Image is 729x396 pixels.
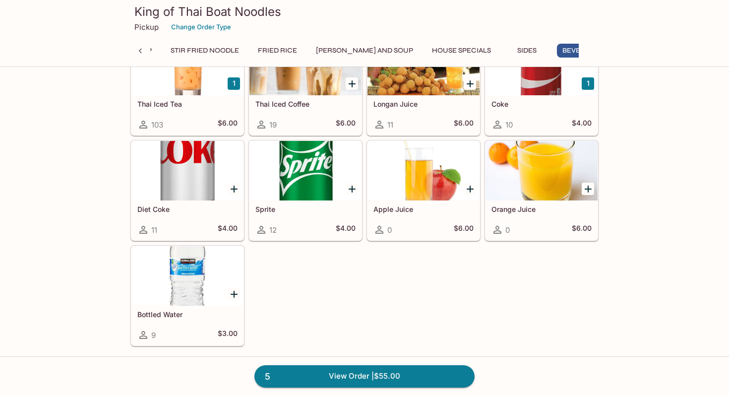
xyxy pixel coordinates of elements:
a: Longan Juice11$6.00 [367,35,480,135]
span: 5 [259,370,276,384]
div: Sprite [249,141,362,200]
span: 19 [269,120,277,130]
span: 0 [505,225,510,235]
button: Beverages [557,44,609,58]
button: [PERSON_NAME] and Soup [310,44,419,58]
h5: $6.00 [218,119,238,131]
button: Add Longan Juice [464,77,476,90]
h5: Apple Juice [373,205,474,213]
h5: $6.00 [454,224,474,236]
a: Sprite12$4.00 [249,140,362,241]
h5: $4.00 [218,224,238,236]
button: Add Orange Juice [582,183,594,195]
button: House Specials [426,44,496,58]
h5: Diet Coke [137,205,238,213]
div: Diet Coke [131,141,243,200]
button: Add Bottled Water [228,288,240,300]
button: Add Diet Coke [228,183,240,195]
h5: Thai Iced Tea [137,100,238,108]
a: Thai Iced Coffee19$6.00 [249,35,362,135]
a: Diet Coke11$4.00 [131,140,244,241]
a: Coke10$4.00 [485,35,598,135]
div: Longan Juice [367,36,480,95]
h5: Bottled Water [137,310,238,319]
div: Apple Juice [367,141,480,200]
span: 12 [269,225,277,235]
div: Thai Iced Coffee [249,36,362,95]
a: Apple Juice0$6.00 [367,140,480,241]
h5: Thai Iced Coffee [255,100,356,108]
div: Bottled Water [131,246,243,306]
button: Change Order Type [167,19,236,35]
span: 103 [151,120,163,130]
span: 0 [387,225,392,235]
a: 5View Order |$55.00 [254,365,475,387]
button: Add Coke [582,77,594,90]
button: Add Thai Iced Tea [228,77,240,90]
button: Add Sprite [346,183,358,195]
h5: $6.00 [572,224,592,236]
button: Stir Fried Noodle [165,44,244,58]
span: 9 [151,330,156,340]
span: 11 [151,225,157,235]
h5: Longan Juice [373,100,474,108]
a: Bottled Water9$3.00 [131,246,244,346]
h5: $3.00 [218,329,238,341]
h3: King of Thai Boat Noodles [134,4,595,19]
button: Add Thai Iced Coffee [346,77,358,90]
h5: Coke [491,100,592,108]
div: Orange Juice [486,141,598,200]
h5: Sprite [255,205,356,213]
p: Pickup [134,22,159,32]
div: Thai Iced Tea [131,36,243,95]
h5: $4.00 [572,119,592,131]
h5: $4.00 [336,224,356,236]
a: Orange Juice0$6.00 [485,140,598,241]
button: Add Apple Juice [464,183,476,195]
h5: $6.00 [336,119,356,131]
a: Thai Iced Tea103$6.00 [131,35,244,135]
button: Sides [504,44,549,58]
span: 10 [505,120,513,130]
h5: Orange Juice [491,205,592,213]
h5: $6.00 [454,119,474,131]
button: Fried Rice [252,44,303,58]
div: Coke [486,36,598,95]
span: 11 [387,120,393,130]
